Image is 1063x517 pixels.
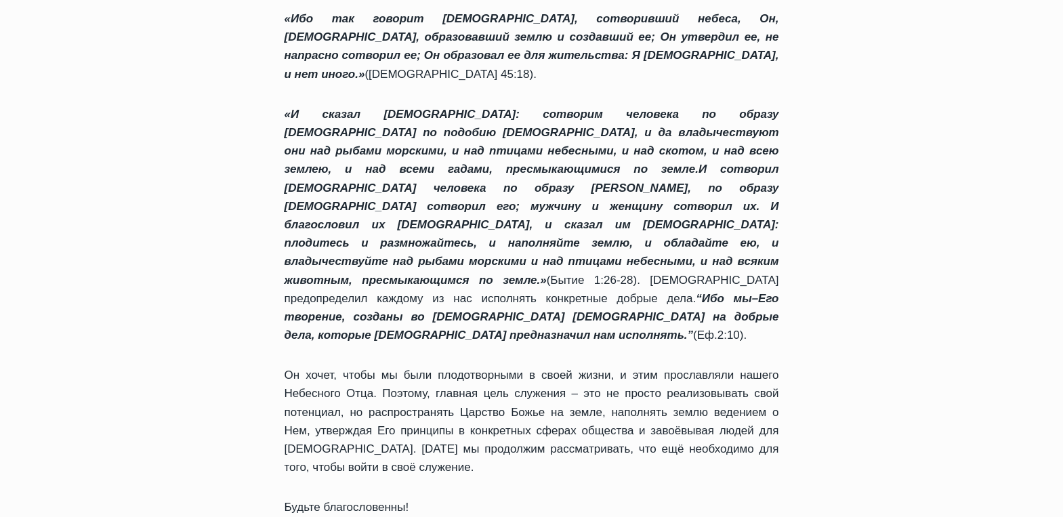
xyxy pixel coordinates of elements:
[285,292,779,342] strong: “Ибо мы–Его творение, созданы во [DEMOGRAPHIC_DATA] [DEMOGRAPHIC_DATA] на добрые дела, которые [D...
[285,366,779,476] p: Он хочет, чтобы мы были плодотворными в своей жизни, и этим прославляли нашего Небесного Отца. По...
[285,9,779,83] p: ([DEMOGRAPHIC_DATA] 45:18).
[285,498,779,516] p: Будьте благословенны!
[285,105,779,344] p: (Бытие 1:26-28). [DEMOGRAPHIC_DATA] предопределил каждому из нас исполнять конкретные добрые дела...
[285,108,779,287] strong: «И сказал [DEMOGRAPHIC_DATA]: сотворим человека по образу [DEMOGRAPHIC_DATA] по подобию [DEMOGRAP...
[285,12,779,81] strong: «Ибо так говорит [DEMOGRAPHIC_DATA], сотворивший небеса, Он, [DEMOGRAPHIC_DATA], образовавший зем...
